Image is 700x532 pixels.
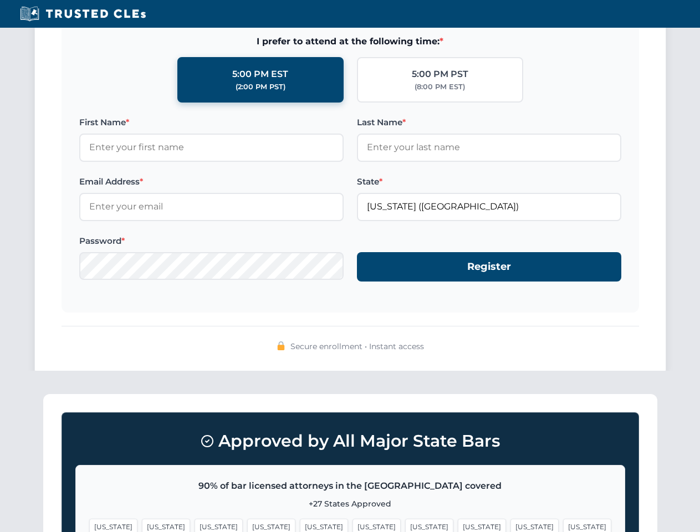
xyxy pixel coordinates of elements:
[357,193,621,221] input: Florida (FL)
[236,81,285,93] div: (2:00 PM PST)
[89,479,611,493] p: 90% of bar licensed attorneys in the [GEOGRAPHIC_DATA] covered
[357,134,621,161] input: Enter your last name
[79,175,344,188] label: Email Address
[79,116,344,129] label: First Name
[79,193,344,221] input: Enter your email
[415,81,465,93] div: (8:00 PM EST)
[232,67,288,81] div: 5:00 PM EST
[89,498,611,510] p: +27 States Approved
[357,252,621,282] button: Register
[277,341,285,350] img: 🔒
[17,6,149,22] img: Trusted CLEs
[357,116,621,129] label: Last Name
[75,426,625,456] h3: Approved by All Major State Bars
[79,34,621,49] span: I prefer to attend at the following time:
[412,67,468,81] div: 5:00 PM PST
[79,134,344,161] input: Enter your first name
[290,340,424,352] span: Secure enrollment • Instant access
[79,234,344,248] label: Password
[357,175,621,188] label: State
